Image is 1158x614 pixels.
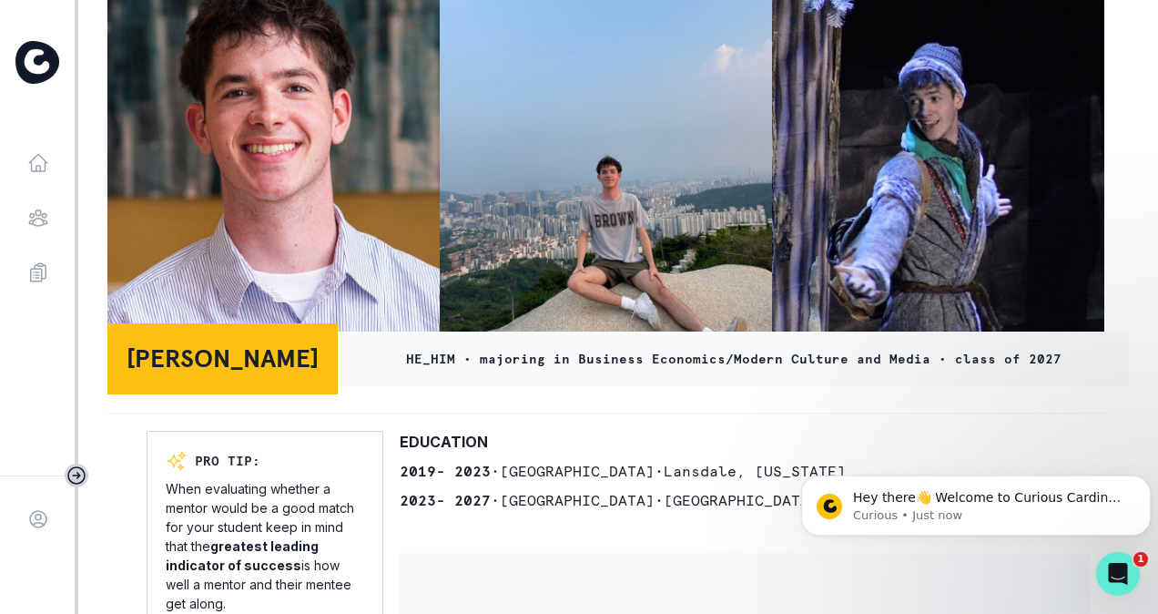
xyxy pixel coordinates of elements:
span: Hey there👋 Welcome to Curious Cardinals 🙌 Take a look around! If you have any questions or are ex... [59,53,332,140]
span: • [GEOGRAPHIC_DATA] • Lansdale , [US_STATE] [491,462,846,480]
button: Toggle sidebar [65,464,88,487]
iframe: Intercom live chat [1096,552,1140,596]
b: 2019 - 2023 [400,462,491,480]
p: PRO TIP: [195,452,260,471]
p: Message from Curious, sent Just now [59,70,334,87]
span: • [GEOGRAPHIC_DATA] • [GEOGRAPHIC_DATA] , [US_STATE] [491,491,928,509]
p: When evaluating whether a mentor would be a good match for your student keep in mind that the is ... [166,479,364,613]
span: 1 [1133,552,1148,567]
b: 2023 - 2027 [400,491,491,509]
p: EDUCATION [400,431,488,453]
p: HE_HIM • majoring in Business Economics/Modern Culture and Media • class of 2027 [406,350,1061,369]
img: Curious Cardinals Logo [15,41,59,84]
iframe: Intercom notifications message [794,437,1158,565]
b: greatest leading indicator of success [166,538,319,573]
p: [PERSON_NAME] [127,340,319,378]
